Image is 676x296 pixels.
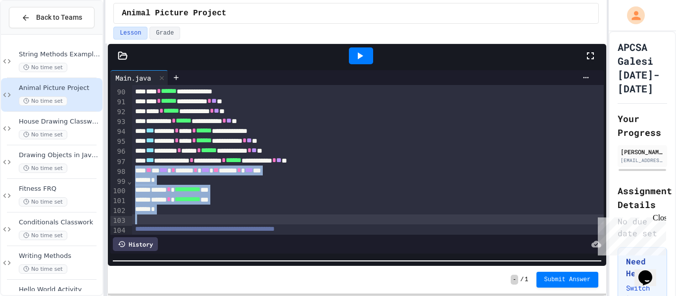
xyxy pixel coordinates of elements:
[19,84,100,92] span: Animal Picture Project
[594,213,666,255] iframe: chat widget
[19,130,67,139] span: No time set
[19,185,100,193] span: Fitness FRQ
[617,4,647,27] div: My Account
[110,206,127,216] div: 102
[127,177,132,185] span: Fold line
[19,164,67,173] span: No time set
[618,112,667,139] h2: Your Progress
[19,151,100,160] span: Drawing Objects in Java - HW Playposit Code
[36,12,82,23] span: Back to Teams
[536,272,599,288] button: Submit Answer
[110,157,127,167] div: 97
[634,256,666,286] iframe: chat widget
[626,255,659,279] h3: Need Help?
[9,7,95,28] button: Back to Teams
[113,237,158,251] div: History
[4,4,68,63] div: Chat with us now!Close
[19,231,67,240] span: No time set
[19,63,67,72] span: No time set
[19,252,100,260] span: Writing Methods
[618,40,667,95] h1: APCSA Galesi [DATE]-[DATE]
[110,117,127,127] div: 93
[544,276,591,284] span: Submit Answer
[19,96,67,106] span: No time set
[110,196,127,206] div: 101
[511,275,518,285] span: -
[110,87,127,97] div: 90
[19,286,100,294] span: Hello World Activity
[110,147,127,157] div: 96
[621,147,664,156] div: [PERSON_NAME]
[110,107,127,117] div: 92
[19,197,67,207] span: No time set
[110,97,127,107] div: 91
[110,137,127,147] div: 95
[149,27,180,40] button: Grade
[520,276,524,284] span: /
[19,264,67,274] span: No time set
[19,118,100,126] span: House Drawing Classwork
[525,276,528,284] span: 1
[110,216,127,226] div: 103
[110,167,127,177] div: 98
[110,127,127,137] div: 94
[110,186,127,196] div: 100
[19,50,100,59] span: String Methods Examples
[110,226,127,236] div: 104
[19,218,100,227] span: Conditionals Classwork
[110,177,127,187] div: 99
[621,157,664,164] div: [EMAIL_ADDRESS][DOMAIN_NAME]
[110,73,156,83] div: Main.java
[122,7,226,19] span: Animal Picture Project
[110,70,168,85] div: Main.java
[113,27,147,40] button: Lesson
[618,184,667,211] h2: Assignment Details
